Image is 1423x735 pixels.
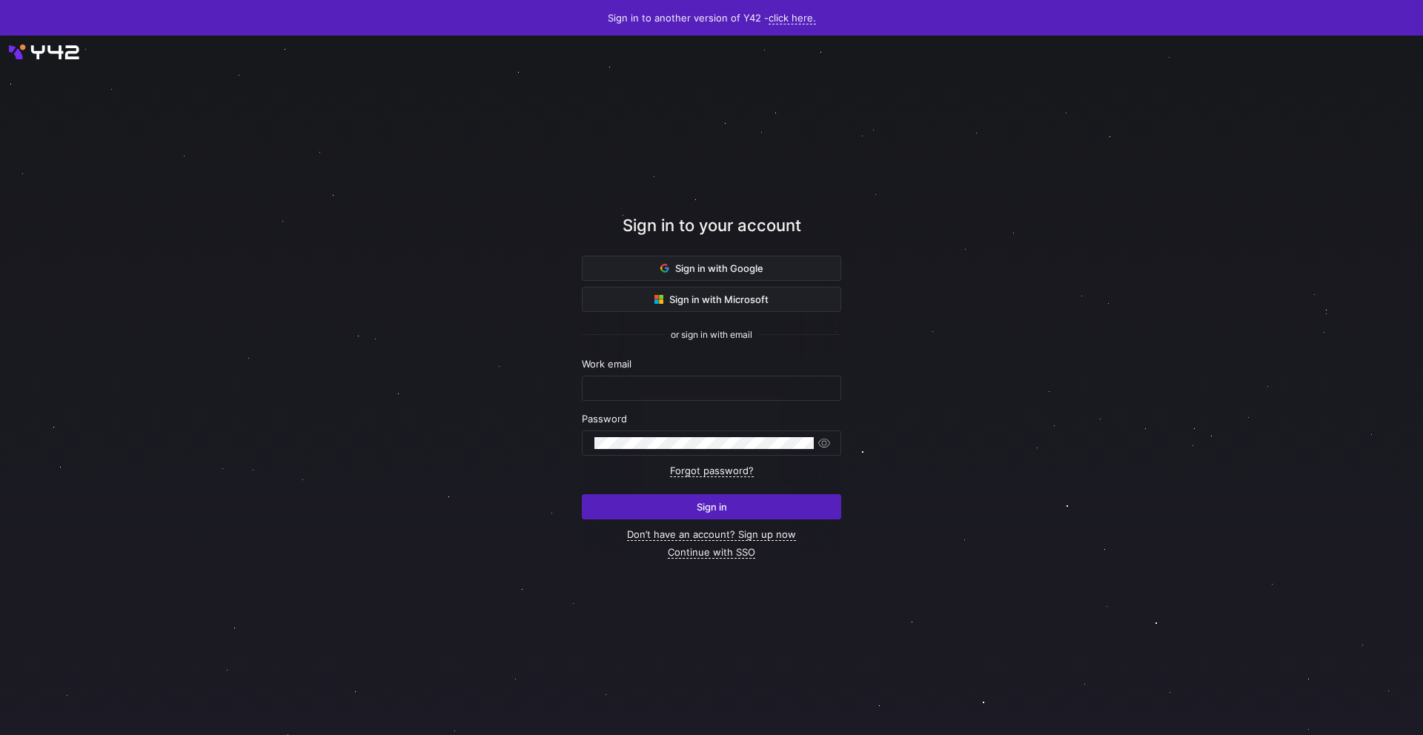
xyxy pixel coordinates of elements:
[660,262,763,274] span: Sign in with Google
[769,12,816,24] a: click here.
[654,293,769,305] span: Sign in with Microsoft
[582,256,841,281] button: Sign in with Google
[582,413,627,425] span: Password
[582,287,841,312] button: Sign in with Microsoft
[582,213,841,256] div: Sign in to your account
[671,330,752,340] span: or sign in with email
[670,465,754,477] a: Forgot password?
[582,494,841,519] button: Sign in
[697,501,727,513] span: Sign in
[668,546,755,559] a: Continue with SSO
[627,528,796,541] a: Don’t have an account? Sign up now
[582,358,631,370] span: Work email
